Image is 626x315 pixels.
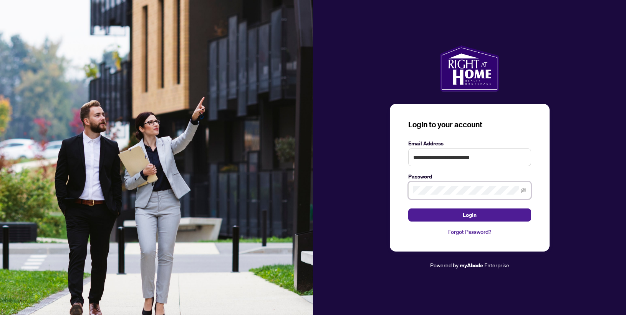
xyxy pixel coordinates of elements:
span: eye-invisible [521,188,526,193]
span: Powered by [430,262,459,268]
span: Login [463,209,477,221]
span: Enterprise [484,262,509,268]
img: ma-logo [440,45,499,92]
h3: Login to your account [408,119,531,130]
a: Forgot Password? [408,228,531,236]
button: Login [408,208,531,222]
label: Password [408,172,531,181]
a: myAbode [460,261,483,270]
label: Email Address [408,139,531,148]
